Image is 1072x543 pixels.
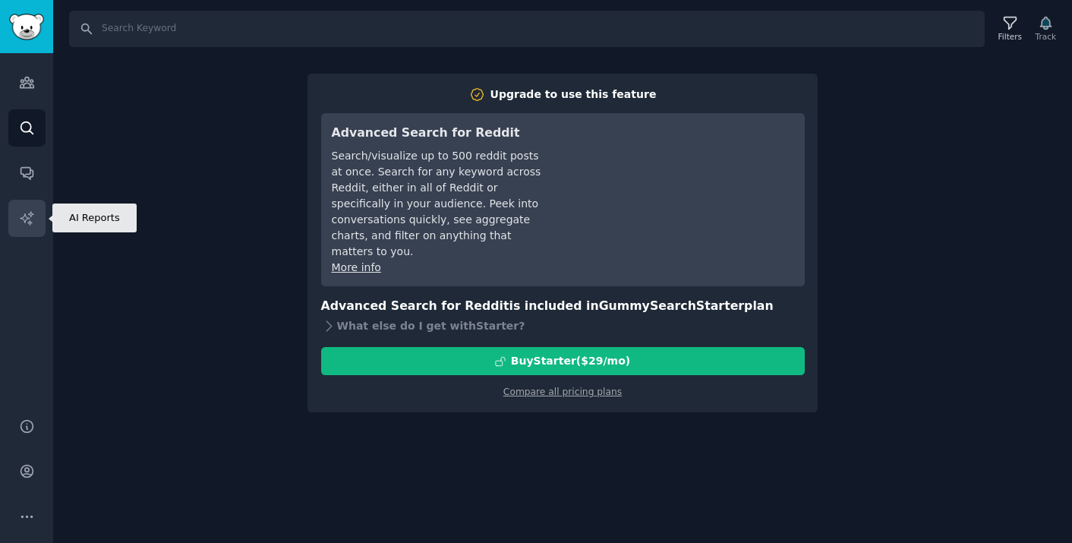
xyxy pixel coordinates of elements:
div: Filters [998,31,1022,42]
input: Search Keyword [69,11,985,47]
button: BuyStarter($29/mo) [321,347,805,375]
div: Upgrade to use this feature [490,87,657,103]
span: GummySearch Starter [599,298,744,313]
iframe: YouTube video player [566,124,794,238]
img: GummySearch logo [9,14,44,40]
h3: Advanced Search for Reddit is included in plan [321,297,805,316]
a: Compare all pricing plans [503,387,622,397]
div: What else do I get with Starter ? [321,315,805,336]
h3: Advanced Search for Reddit [332,124,545,143]
a: More info [332,261,381,273]
div: Search/visualize up to 500 reddit posts at once. Search for any keyword across Reddit, either in ... [332,148,545,260]
div: Buy Starter ($ 29 /mo ) [511,353,630,369]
